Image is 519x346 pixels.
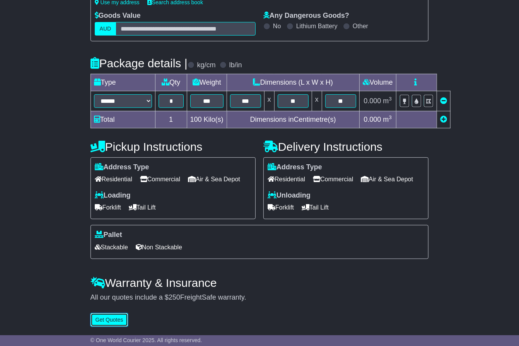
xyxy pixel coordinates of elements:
[90,313,128,327] button: Get Quotes
[264,91,274,111] td: x
[263,140,429,153] h4: Delivery Instructions
[268,173,305,185] span: Residential
[95,163,149,172] label: Address Type
[95,241,128,253] span: Stackable
[95,201,121,213] span: Forklift
[268,163,322,172] label: Address Type
[190,116,202,123] span: 100
[197,61,216,70] label: kg/cm
[169,293,180,301] span: 250
[383,116,392,123] span: m
[389,96,392,102] sup: 3
[364,97,381,105] span: 0.000
[95,231,122,239] label: Pallet
[136,241,182,253] span: Non Stackable
[383,97,392,105] span: m
[359,74,396,91] td: Volume
[263,12,349,20] label: Any Dangerous Goods?
[188,173,240,185] span: Air & Sea Depot
[90,57,188,70] h4: Package details |
[187,74,227,91] td: Weight
[227,111,359,128] td: Dimensions in Centimetre(s)
[95,12,141,20] label: Goods Value
[353,22,368,30] label: Other
[313,173,353,185] span: Commercial
[155,111,187,128] td: 1
[90,276,429,289] h4: Warranty & Insurance
[90,337,202,343] span: © One World Courier 2025. All rights reserved.
[440,97,447,105] a: Remove this item
[155,74,187,91] td: Qty
[364,116,381,123] span: 0.000
[229,61,242,70] label: lb/in
[90,111,155,128] td: Total
[312,91,322,111] td: x
[227,74,359,91] td: Dimensions (L x W x H)
[440,116,447,123] a: Add new item
[95,173,132,185] span: Residential
[187,111,227,128] td: Kilo(s)
[90,293,429,302] div: All our quotes include a $ FreightSafe warranty.
[296,22,338,30] label: Lithium Battery
[140,173,180,185] span: Commercial
[302,201,329,213] span: Tail Lift
[389,114,392,120] sup: 3
[268,201,294,213] span: Forklift
[95,191,131,200] label: Loading
[95,22,116,36] label: AUD
[129,201,156,213] span: Tail Lift
[273,22,281,30] label: No
[361,173,413,185] span: Air & Sea Depot
[268,191,311,200] label: Unloading
[90,74,155,91] td: Type
[90,140,256,153] h4: Pickup Instructions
